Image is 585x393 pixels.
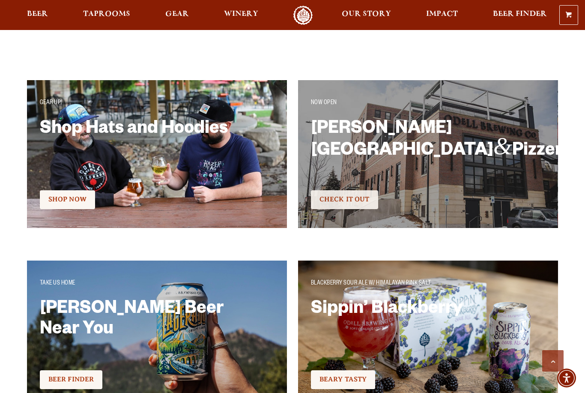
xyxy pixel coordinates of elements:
[78,6,136,25] a: Taprooms
[493,11,547,18] span: Beer Finder
[311,369,546,390] div: Check it Out
[319,195,370,203] span: Check It Out
[27,11,48,18] span: Beer
[319,375,367,383] span: Beary Tasty
[48,375,94,383] span: BEER FINDER
[542,350,564,372] a: Scroll to top
[83,11,130,18] span: Taprooms
[165,11,189,18] span: Gear
[311,370,376,389] a: Beary Tasty
[311,190,378,209] a: Check It Out
[311,100,337,107] span: NOW OPEN
[311,189,546,210] div: Check it Out
[487,6,552,25] a: Beer Finder
[48,195,87,203] span: Shop Now
[342,11,391,18] span: Our Story
[311,300,515,355] h2: Sippin’ Blackberry
[160,6,194,25] a: Gear
[40,189,275,210] div: Check it Out
[311,120,515,175] h2: [PERSON_NAME][GEOGRAPHIC_DATA] Pizzeria
[40,190,95,209] a: Shop Now
[21,6,54,25] a: Beer
[218,6,264,25] a: Winery
[493,132,512,159] span: &
[224,11,258,18] span: Winery
[40,300,244,355] h2: [PERSON_NAME] Beer Near You
[336,6,397,25] a: Our Story
[421,6,463,25] a: Impact
[557,369,576,387] div: Accessibility Menu
[40,369,275,390] div: Check it Out
[426,11,458,18] span: Impact
[40,280,75,287] span: TAKE US HOME
[40,120,244,175] h2: Shop Hats and Hoodies
[311,279,546,289] p: BLACKBERRY SOUR ALE W/ HIMALAYAN PINK SALT
[40,98,275,108] p: GEAR UP!
[287,6,319,25] a: Odell Home
[40,370,103,389] a: BEER FINDER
